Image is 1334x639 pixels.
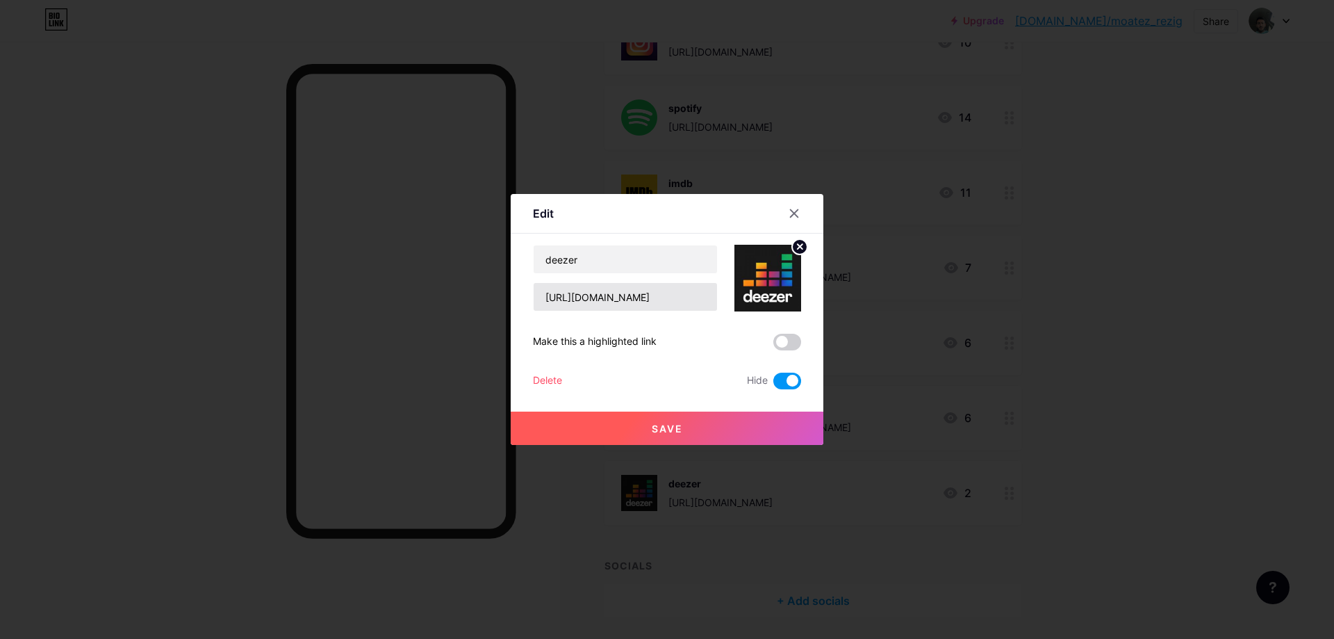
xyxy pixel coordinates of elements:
[534,283,717,311] input: URL
[533,373,562,389] div: Delete
[533,205,554,222] div: Edit
[511,412,823,445] button: Save
[534,245,717,273] input: Title
[533,334,657,350] div: Make this a highlighted link
[747,373,768,389] span: Hide
[652,423,683,435] span: Save
[734,245,801,312] img: link_thumbnail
